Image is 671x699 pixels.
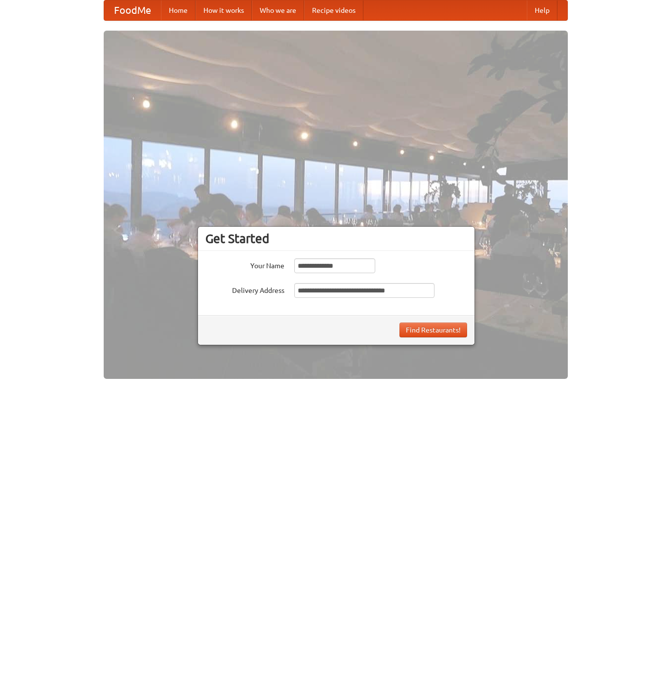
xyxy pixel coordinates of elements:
button: Find Restaurants! [399,323,467,337]
h3: Get Started [205,231,467,246]
a: Who we are [252,0,304,20]
a: Recipe videos [304,0,363,20]
a: How it works [196,0,252,20]
label: Delivery Address [205,283,284,295]
label: Your Name [205,258,284,271]
a: Help [527,0,557,20]
a: Home [161,0,196,20]
a: FoodMe [104,0,161,20]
